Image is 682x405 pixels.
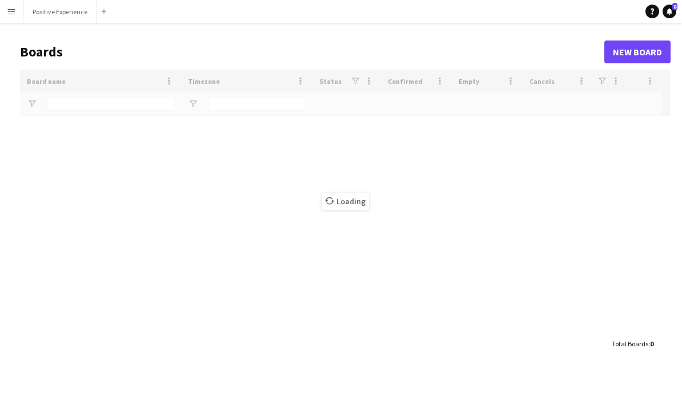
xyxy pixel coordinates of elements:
a: New Board [604,40,671,63]
span: Loading [322,193,369,210]
span: Total Boards [612,339,648,348]
h1: Boards [20,43,604,60]
div: : [612,333,653,355]
button: Positive Experience [23,1,97,23]
span: 0 [650,339,653,348]
span: 8 [672,3,677,10]
a: 8 [663,5,676,18]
